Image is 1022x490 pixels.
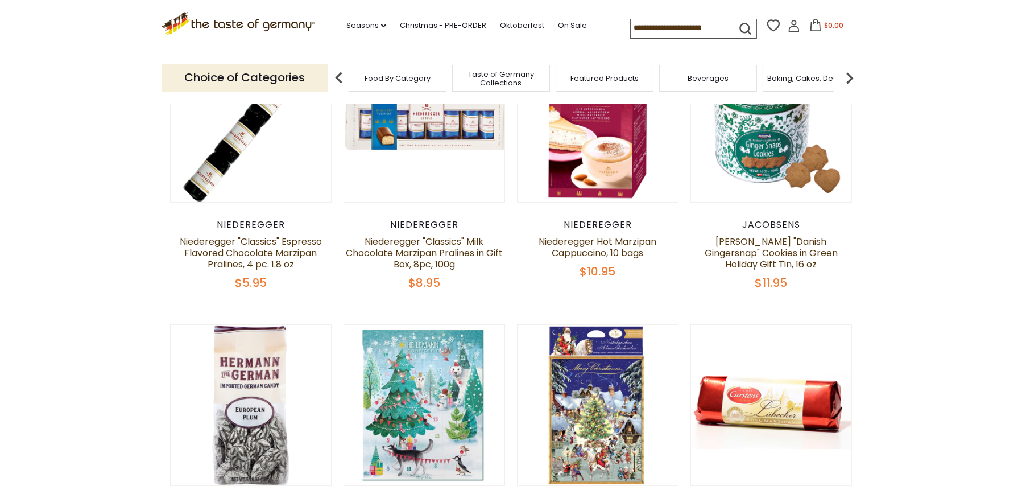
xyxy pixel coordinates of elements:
[162,64,328,92] p: Choice of Categories
[500,19,544,32] a: Oktoberfest
[690,219,853,230] div: Jacobsens
[344,41,505,202] img: Niederegger "Classics" Milk Chocolate Marzipan Pralines in Gift Box, 8pc, 100g
[691,41,852,202] img: Jacobsens "Danish Gingersnap" Cookies in Green Holiday Gift Tin, 16 oz
[400,19,486,32] a: Christmas - PRE-ORDER
[580,263,616,279] span: $10.95
[328,67,350,89] img: previous arrow
[768,74,856,83] a: Baking, Cakes, Desserts
[570,74,639,83] a: Featured Products
[171,41,332,202] img: Niederegger "Classics" Espresso Flavored Chocolate Marzipan Pralines, 4 pc. 1.8 oz
[171,325,332,486] img: Hermann Bavarian European Plum Candies in Bag, 5.3 oz
[346,19,386,32] a: Seasons
[365,74,431,83] a: Food By Category
[705,235,838,271] a: [PERSON_NAME] "Danish Gingersnap" Cookies in Green Holiday Gift Tin, 16 oz
[518,325,678,486] img: Heidel "Historic Christmas Market" Chocolate Advent Calendar, 2.6 oz
[539,235,657,260] a: Niederegger Hot Marzipan Cappuccino, 10 bags
[824,20,843,30] span: $0.00
[755,275,788,291] span: $11.95
[518,41,678,202] img: Niederegger Hot Marzipan Cappuccino, 10 bags
[456,70,547,87] a: Taste of Germany Collections
[346,235,503,271] a: Niederegger "Classics" Milk Chocolate Marzipan Pralines in Gift Box, 8pc, 100g
[344,219,506,230] div: Niederegger
[691,325,852,486] img: Carstens Luebeck Chocolate-Covererd Marzipan Loaf, 4.4 oz.
[517,219,679,230] div: Niederegger
[344,325,505,486] img: Heilemann Children’s Advent Calendar with Milk Chocolate Figures, 175g
[558,19,587,32] a: On Sale
[180,235,322,271] a: Niederegger "Classics" Espresso Flavored Chocolate Marzipan Pralines, 4 pc. 1.8 oz
[802,19,851,36] button: $0.00
[170,219,332,230] div: Niederegger
[235,275,267,291] span: $5.95
[688,74,729,83] a: Beverages
[838,67,861,89] img: next arrow
[408,275,440,291] span: $8.95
